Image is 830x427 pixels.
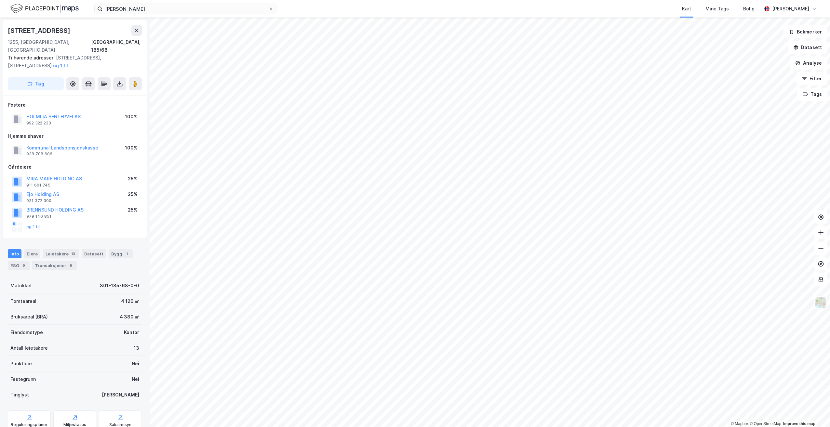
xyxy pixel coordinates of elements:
[8,54,137,70] div: [STREET_ADDRESS], [STREET_ADDRESS]
[10,313,48,321] div: Bruksareal (BRA)
[815,297,827,309] img: Z
[797,396,830,427] div: Kontrollprogram for chat
[797,88,827,101] button: Tags
[124,251,130,257] div: 1
[10,375,36,383] div: Festegrunn
[26,151,52,157] div: 938 708 606
[772,5,809,13] div: [PERSON_NAME]
[797,396,830,427] iframe: Chat Widget
[128,175,138,183] div: 25%
[26,183,50,188] div: 911 601 745
[26,214,51,219] div: 979 140 851
[10,282,32,290] div: Matrikkel
[124,329,139,336] div: Kontor
[10,391,29,399] div: Tinglyst
[8,101,141,109] div: Festere
[731,421,749,426] a: Mapbox
[125,113,138,121] div: 100%
[10,297,36,305] div: Tomteareal
[120,313,139,321] div: 4 380 ㎡
[91,38,142,54] div: [GEOGRAPHIC_DATA], 185/68
[32,261,77,270] div: Transaksjoner
[43,249,79,258] div: Leietakere
[100,282,139,290] div: 301-185-68-0-0
[8,249,21,258] div: Info
[783,421,815,426] a: Improve this map
[125,144,138,152] div: 100%
[682,5,691,13] div: Kart
[70,251,76,257] div: 13
[8,38,91,54] div: 1255, [GEOGRAPHIC_DATA], [GEOGRAPHIC_DATA]
[128,206,138,214] div: 25%
[26,198,51,203] div: 931 372 300
[8,55,56,60] span: Tilhørende adresser:
[109,249,133,258] div: Bygg
[102,4,268,14] input: Søk på adresse, matrikkel, gårdeiere, leietakere eller personer
[8,163,141,171] div: Gårdeiere
[134,344,139,352] div: 13
[121,297,139,305] div: 4 120 ㎡
[10,329,43,336] div: Eiendomstype
[24,249,40,258] div: Eiere
[10,360,32,368] div: Punktleie
[8,132,141,140] div: Hjemmelshaver
[743,5,755,13] div: Bolig
[82,249,106,258] div: Datasett
[102,391,139,399] div: [PERSON_NAME]
[10,344,48,352] div: Antall leietakere
[8,25,72,36] div: [STREET_ADDRESS]
[8,77,64,90] button: Tag
[8,261,30,270] div: ESG
[796,72,827,85] button: Filter
[783,25,827,38] button: Bokmerker
[705,5,729,13] div: Mine Tags
[788,41,827,54] button: Datasett
[20,262,27,269] div: 9
[132,375,139,383] div: Nei
[128,190,138,198] div: 25%
[790,57,827,70] button: Analyse
[26,121,51,126] div: 992 322 233
[68,262,74,269] div: 9
[10,3,79,14] img: logo.f888ab2527a4732fd821a326f86c7f29.svg
[132,360,139,368] div: Nei
[750,421,781,426] a: OpenStreetMap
